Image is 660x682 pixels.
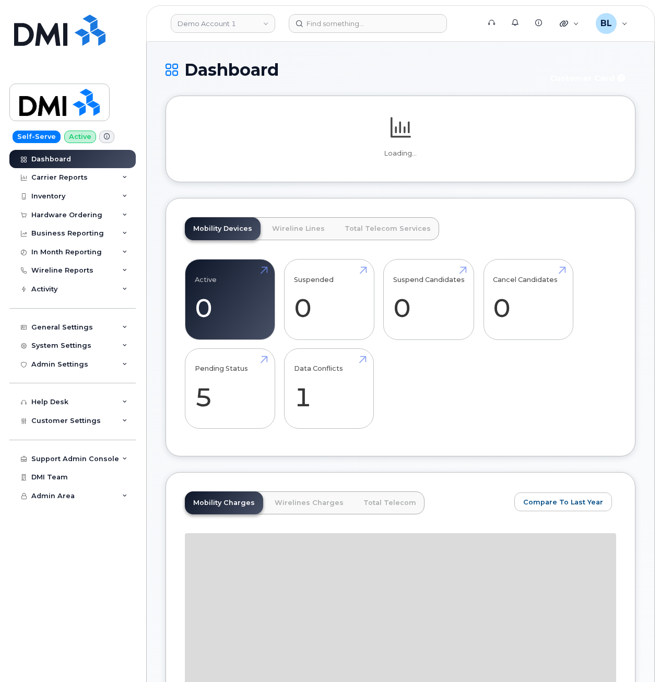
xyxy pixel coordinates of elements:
[493,265,563,334] a: Cancel Candidates 0
[355,491,425,514] a: Total Telecom
[523,497,603,507] span: Compare To Last Year
[266,491,352,514] a: Wirelines Charges
[336,217,439,240] a: Total Telecom Services
[264,217,333,240] a: Wireline Lines
[185,491,263,514] a: Mobility Charges
[195,354,265,423] a: Pending Status 5
[166,61,536,79] h1: Dashboard
[393,265,465,334] a: Suspend Candidates 0
[185,217,261,240] a: Mobility Devices
[294,354,364,423] a: Data Conflicts 1
[195,265,265,334] a: Active 0
[294,265,364,334] a: Suspended 0
[541,69,635,87] button: Customer Card
[514,492,612,511] button: Compare To Last Year
[185,149,616,158] p: Loading...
